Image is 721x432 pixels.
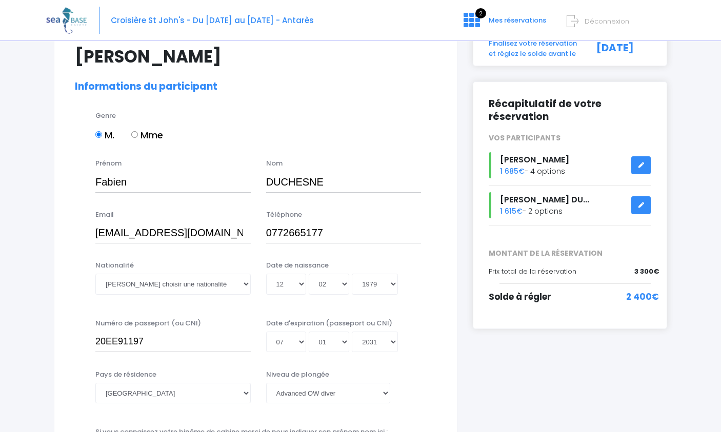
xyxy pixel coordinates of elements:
div: Finalisez votre réservation et réglez le solde avant le [481,38,585,58]
span: [PERSON_NAME] DU... [500,194,589,205]
label: Genre [95,111,116,121]
span: Solde à régler [489,291,551,303]
span: MONTANT DE LA RÉSERVATION [481,248,659,259]
label: Pays de résidence [95,369,156,380]
div: [DATE] [585,38,659,58]
span: Croisière St John's - Du [DATE] au [DATE] - Antarès [111,15,314,26]
span: 3 300€ [634,266,659,277]
input: Mme [131,131,138,138]
h2: Récapitulatif de votre réservation [489,97,651,123]
input: M. [95,131,102,138]
label: Mme [131,128,163,142]
h2: Informations du participant [75,81,436,93]
div: - 4 options [481,152,659,178]
label: Numéro de passeport (ou CNI) [95,318,201,328]
span: 1 615€ [500,206,523,216]
span: Mes réservations [489,15,546,25]
a: 2 Mes réservations [455,19,552,29]
span: [PERSON_NAME] [500,154,569,166]
span: 2 [475,8,486,18]
span: Prix total de la réservation [489,266,576,276]
label: Email [95,210,114,220]
label: Date d'expiration (passeport ou CNI) [266,318,392,328]
label: Prénom [95,158,122,169]
label: Nationalité [95,260,134,271]
span: 1 685€ [500,166,525,176]
label: Niveau de plongée [266,369,329,380]
span: 2 400€ [626,291,659,304]
label: Nom [266,158,283,169]
div: VOS PARTICIPANTS [481,133,659,143]
span: Déconnexion [585,16,629,26]
label: Date de naissance [266,260,329,271]
label: Téléphone [266,210,302,220]
h1: [PERSON_NAME] [75,47,436,67]
label: M. [95,128,114,142]
div: - 2 options [481,192,659,218]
